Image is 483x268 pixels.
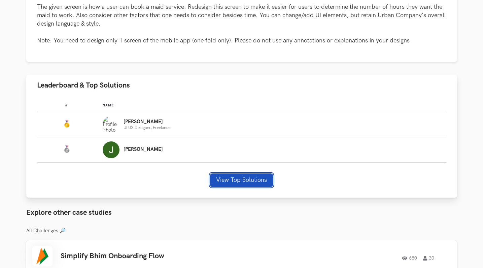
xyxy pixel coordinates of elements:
[63,145,71,153] img: Silver Medal
[423,256,434,261] span: 30
[26,96,457,198] div: Leaderboard & Top Solutions
[124,119,170,125] p: [PERSON_NAME]
[61,252,252,261] h3: Simplify Bhim Onboarding Flow
[402,256,417,261] span: 680
[103,116,119,133] img: Profile photo
[37,98,446,163] table: Leaderboard
[63,120,71,128] img: Gold Medal
[26,75,457,96] button: Leaderboard & Top Solutions
[210,173,273,187] button: View Top Solutions
[37,81,130,90] span: Leaderboard & Top Solutions
[26,208,457,217] h3: Explore other case studies
[103,141,119,158] img: Profile photo
[65,103,68,107] span: #
[124,126,170,130] p: UI UX Designer, Freelance
[124,147,163,152] p: [PERSON_NAME]
[26,228,457,234] h3: All Challenges 🔎
[103,103,114,107] span: Name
